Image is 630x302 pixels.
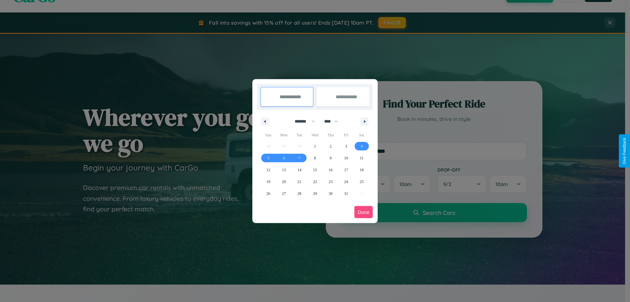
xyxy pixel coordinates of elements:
[314,152,316,164] span: 8
[338,176,354,188] button: 24
[298,188,302,199] span: 28
[307,176,323,188] button: 22
[323,130,338,140] span: Thu
[323,140,338,152] button: 2
[307,164,323,176] button: 15
[282,176,286,188] span: 20
[266,176,270,188] span: 19
[266,188,270,199] span: 26
[307,152,323,164] button: 8
[282,164,286,176] span: 13
[292,188,307,199] button: 28
[328,164,332,176] span: 16
[338,152,354,164] button: 10
[622,138,627,164] div: Give Feedback
[292,164,307,176] button: 14
[354,152,369,164] button: 11
[261,130,276,140] span: Sun
[360,176,364,188] span: 25
[328,176,332,188] span: 23
[323,152,338,164] button: 9
[313,164,317,176] span: 15
[261,164,276,176] button: 12
[282,188,286,199] span: 27
[313,176,317,188] span: 22
[267,152,269,164] span: 5
[354,206,373,218] button: Done
[276,176,291,188] button: 20
[344,176,348,188] span: 24
[328,188,332,199] span: 30
[276,152,291,164] button: 6
[361,140,363,152] span: 4
[276,164,291,176] button: 13
[323,188,338,199] button: 30
[261,152,276,164] button: 5
[276,130,291,140] span: Mon
[354,130,369,140] span: Sat
[338,164,354,176] button: 17
[313,188,317,199] span: 29
[307,188,323,199] button: 29
[345,140,347,152] span: 3
[323,164,338,176] button: 16
[338,130,354,140] span: Fri
[354,164,369,176] button: 18
[344,152,348,164] span: 10
[329,140,331,152] span: 2
[292,152,307,164] button: 7
[354,176,369,188] button: 25
[360,152,364,164] span: 11
[314,140,316,152] span: 1
[344,164,348,176] span: 17
[338,188,354,199] button: 31
[329,152,331,164] span: 9
[292,176,307,188] button: 21
[261,176,276,188] button: 19
[354,140,369,152] button: 4
[307,130,323,140] span: Wed
[283,152,285,164] span: 6
[292,130,307,140] span: Tue
[344,188,348,199] span: 31
[360,164,364,176] span: 18
[266,164,270,176] span: 12
[298,164,302,176] span: 14
[299,152,301,164] span: 7
[261,188,276,199] button: 26
[307,140,323,152] button: 1
[298,176,302,188] span: 21
[323,176,338,188] button: 23
[276,188,291,199] button: 27
[338,140,354,152] button: 3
